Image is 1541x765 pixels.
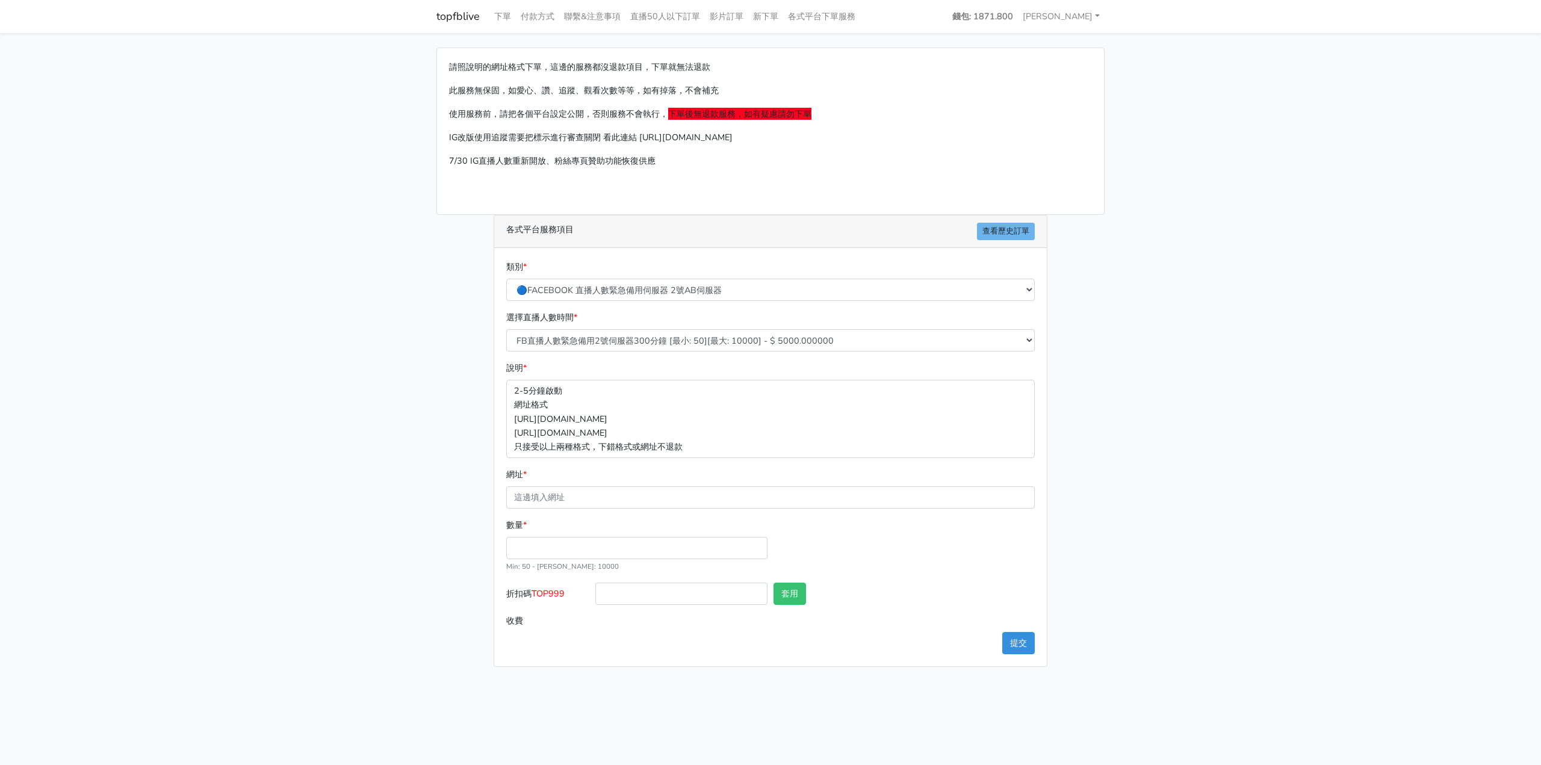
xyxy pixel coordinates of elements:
strong: 錢包: 1871.800 [952,10,1013,22]
p: 請照說明的網址格式下單，這邊的服務都沒退款項目，下單就無法退款 [449,60,1092,74]
label: 數量 [506,518,527,532]
a: topfblive [436,5,480,28]
div: 各式平台服務項目 [494,215,1047,248]
a: 新下單 [748,5,783,28]
button: 套用 [774,583,806,605]
p: 此服務無保固，如愛心、讚、追蹤、觀看次數等等，如有掉落，不會補充 [449,84,1092,98]
a: 直播50人以下訂單 [625,5,705,28]
a: [PERSON_NAME] [1018,5,1105,28]
p: IG改版使用追蹤需要把標示進行審查關閉 看此連結 [URL][DOMAIN_NAME] [449,131,1092,144]
a: 各式平台下單服務 [783,5,860,28]
label: 網址 [506,468,527,482]
small: Min: 50 - [PERSON_NAME]: 10000 [506,562,619,571]
a: 下單 [489,5,516,28]
span: 下單後無退款服務，如有疑慮請勿下單 [668,108,811,120]
input: 這邊填入網址 [506,486,1035,509]
button: 提交 [1002,632,1035,654]
a: 聯繫&注意事項 [559,5,625,28]
p: 2-5分鐘啟動 網址格式 [URL][DOMAIN_NAME] [URL][DOMAIN_NAME] 只接受以上兩種格式，下錯格式或網址不退款 [506,380,1035,457]
a: 影片訂單 [705,5,748,28]
label: 說明 [506,361,527,375]
label: 類別 [506,260,527,274]
a: 付款方式 [516,5,559,28]
label: 折扣碼 [503,583,592,610]
span: TOP999 [532,587,565,599]
p: 使用服務前，請把各個平台設定公開，否則服務不會執行， [449,107,1092,121]
label: 收費 [503,610,592,632]
p: 7/30 IG直播人數重新開放、粉絲專頁贊助功能恢復供應 [449,154,1092,168]
a: 錢包: 1871.800 [947,5,1018,28]
a: 查看歷史訂單 [977,223,1035,240]
label: 選擇直播人數時間 [506,311,577,324]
